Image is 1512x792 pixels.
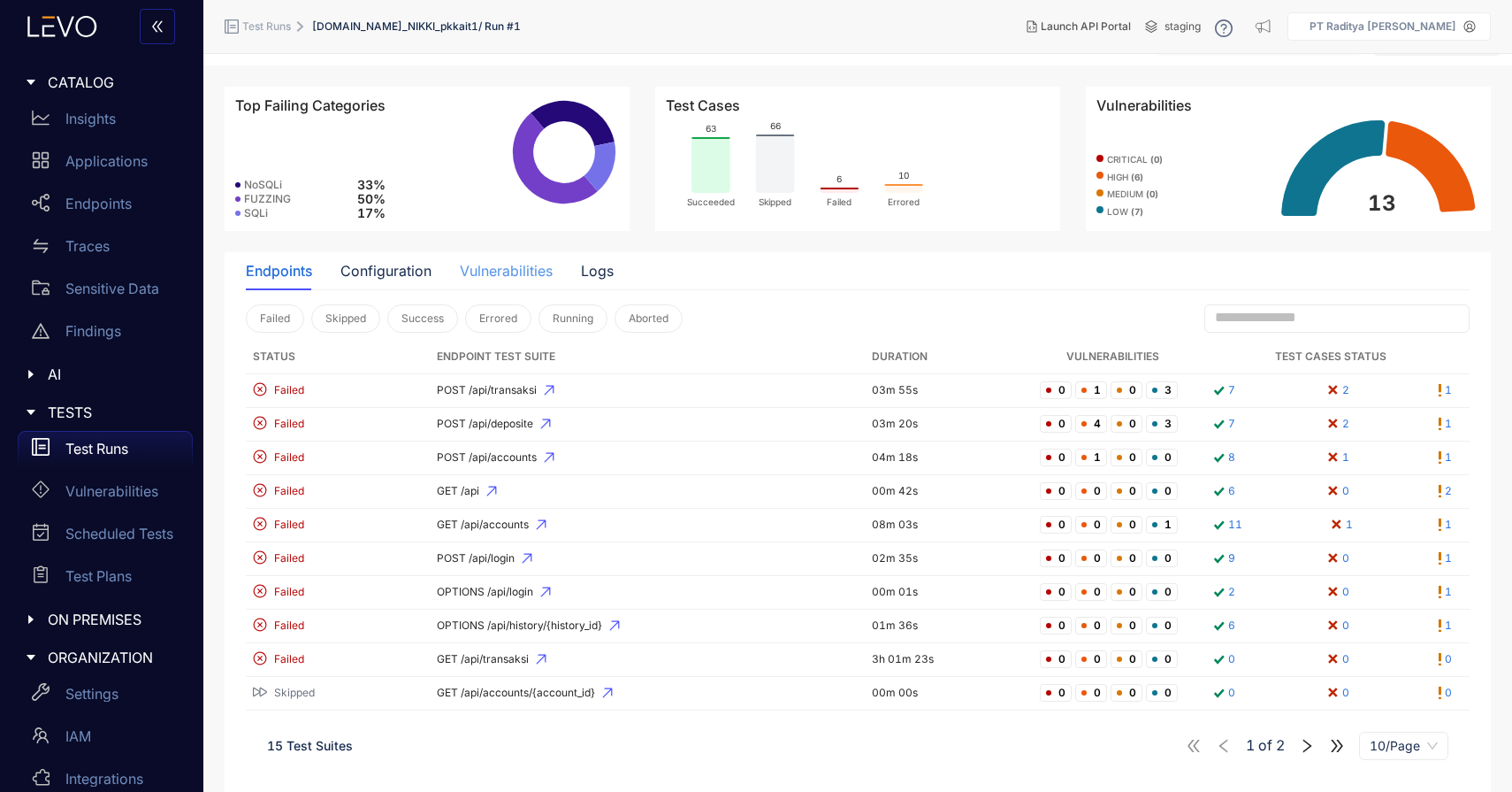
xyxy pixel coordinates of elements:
p: Integrations [65,771,143,787]
span: caret-right [25,368,37,381]
span: 10/Page [1370,733,1438,759]
a: 1 [1325,449,1349,467]
a: 1 [1439,583,1452,602]
a: 1 [1328,516,1353,534]
a: Scheduled Tests [18,516,193,558]
a: 0 [1210,684,1235,703]
th: Vulnerabilities [1033,340,1192,374]
a: 2 [1325,415,1349,434]
span: ON PREMISES [48,611,179,627]
a: 2 [1325,381,1349,400]
tspan: 6 [836,173,842,184]
div: TESTS [11,394,193,431]
span: GET /api/accounts [437,519,859,531]
span: high [1107,173,1143,183]
a: Insights [18,101,193,143]
span: 0 [1111,449,1142,466]
span: 0 [1040,415,1072,433]
tspan: 63 [706,123,716,134]
span: OPTIONS /api/history/{history_id} [437,619,859,632]
span: POST /api/transaksi [437,384,859,396]
a: Applications [18,143,193,186]
a: 2 [1210,583,1235,602]
span: caret-right [25,651,37,664]
tspan: 66 [770,120,781,131]
span: Failed [274,552,304,565]
b: ( 6 ) [1131,172,1143,182]
span: staging [1165,20,1201,33]
span: 0 [1111,381,1142,399]
button: Launch API Portal [1012,12,1145,41]
span: 0 [1040,650,1072,668]
span: caret-right [25,406,37,419]
span: 0 [1040,617,1072,634]
span: TESTS [48,404,179,420]
p: Test Runs [65,441,128,457]
span: 0 [1111,650,1142,668]
button: double-left [140,9,175,44]
span: warning [32,322,50,340]
span: 0 [1075,650,1107,668]
span: 50 % [357,192,386,206]
span: ORGANIZATION [48,650,179,665]
span: medium [1107,189,1158,200]
a: Test Plans [18,558,193,601]
div: ON PREMISES [11,601,193,638]
a: Traces [18,228,193,271]
span: NoSQLi [244,179,282,191]
p: IAM [65,728,91,744]
span: AI [48,366,179,382]
a: 1 [1439,449,1452,467]
tspan: 10 [898,170,909,181]
span: 0 [1146,684,1178,702]
span: caret-right [25,76,37,88]
a: 0 [1325,650,1349,669]
span: FUZZING [244,193,291,205]
td: 00m 00s [865,677,1033,711]
span: 0 [1111,550,1142,567]
button: Failed [246,304,304,333]
a: 1 [1439,415,1452,434]
span: POST /api/login [437,552,859,565]
span: 0 [1146,583,1178,601]
a: 0 [1325,617,1349,635]
td: 01m 36s [865,610,1033,643]
span: 0 [1075,550,1107,567]
span: 0 [1111,684,1142,702]
span: [DOMAIN_NAME]_NIKKI_pkkait1 / Run # 1 [312,20,521,33]
span: 0 [1146,482,1178,500]
span: swap [32,237,50,255]
span: critical [1107,155,1163,165]
th: Test Cases Status [1192,340,1470,374]
span: 1 [1075,449,1107,466]
td: 00m 42s [865,475,1033,509]
a: Settings [18,676,193,719]
span: Failed [274,384,304,396]
tspan: Errored [888,196,920,207]
td: 03m 20s [865,408,1033,442]
a: 2 [1439,482,1452,501]
span: 3 [1146,381,1178,399]
th: Endpoint Test Suite [430,340,866,374]
td: 04m 18s [865,442,1033,475]
span: of [1246,737,1285,753]
span: double-right [1329,738,1345,754]
td: 08m 03s [865,509,1033,542]
a: 0 [1325,583,1349,602]
span: Failed [274,485,304,497]
p: Settings [65,686,118,702]
p: Insights [65,111,116,127]
span: 3 [1146,415,1178,433]
span: Skipped [274,687,315,699]
td: 00m 01s [865,576,1033,610]
div: Vulnerabilities [460,263,553,279]
a: 0 [1325,684,1349,703]
span: Top Failing Categories [235,97,386,113]
span: 1 [1075,381,1107,399]
span: 0 [1040,550,1072,567]
span: Failed [274,519,304,531]
span: 1 [1246,737,1255,753]
td: 03m 55s [865,374,1033,408]
div: Configuration [340,263,431,279]
span: Failed [274,586,304,598]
